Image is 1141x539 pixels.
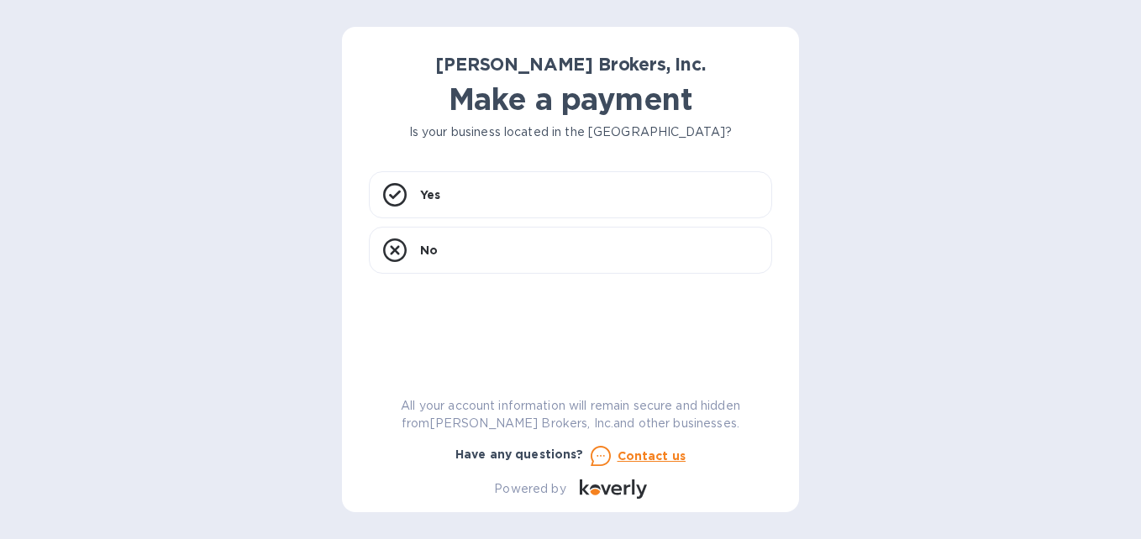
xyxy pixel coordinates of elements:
[420,242,438,259] p: No
[494,480,565,498] p: Powered by
[369,123,772,141] p: Is your business located in the [GEOGRAPHIC_DATA]?
[420,186,440,203] p: Yes
[369,397,772,432] p: All your account information will remain secure and hidden from [PERSON_NAME] Brokers, Inc. and o...
[455,447,584,461] b: Have any questions?
[435,54,705,75] b: [PERSON_NAME] Brokers, Inc.
[369,81,772,117] h1: Make a payment
[618,449,686,463] u: Contact us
